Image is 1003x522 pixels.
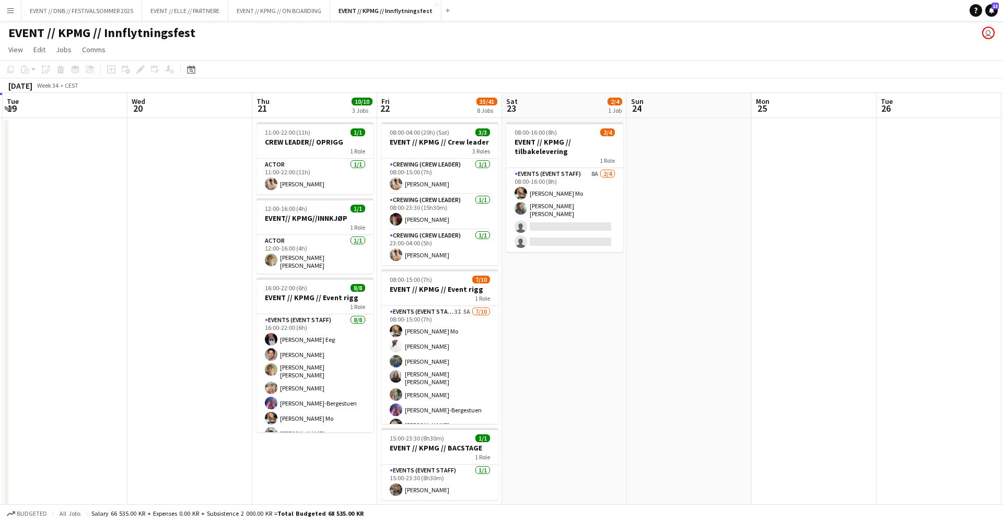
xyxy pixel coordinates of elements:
span: 8/8 [351,284,365,292]
app-user-avatar: Daniel Andersen [982,27,995,39]
div: [DATE] [8,80,32,91]
span: 1 Role [475,453,490,461]
button: EVENT // DNB // FESTIVALSOMMER 2025 [21,1,142,21]
span: 08:00-15:00 (7h) [390,276,432,283]
span: 25 [754,102,769,114]
h3: EVENT // KPMG // Event rigg [381,284,498,294]
span: 11:00-22:00 (11h) [265,128,310,136]
h3: EVENT// KPMG//INNKJØP [256,213,374,223]
span: All jobs [57,509,83,517]
span: Tue [7,97,19,106]
span: 1/1 [351,128,365,136]
div: CEST [65,81,78,89]
span: 1/1 [351,205,365,212]
span: 13 [992,3,999,9]
a: Edit [29,43,50,56]
span: 21 [255,102,270,114]
app-job-card: 11:00-22:00 (11h)1/1CREW LEADER// OPRIGG1 RoleActor1/111:00-22:00 (11h)[PERSON_NAME] [256,122,374,194]
span: Sat [506,97,518,106]
span: 12:00-16:00 (4h) [265,205,307,212]
div: 8 Jobs [477,106,497,114]
h3: EVENT // KPMG // Crew leader [381,137,498,147]
app-card-role: Events (Event Staff)8/816:00-22:00 (6h)[PERSON_NAME] Eeg[PERSON_NAME][PERSON_NAME] [PERSON_NAME][... [256,314,374,459]
span: 22 [380,102,390,114]
span: 26 [879,102,893,114]
span: Wed [132,97,145,106]
button: EVENT // KPMG // ON BOARDING [228,1,330,21]
span: 20 [130,102,145,114]
span: Mon [756,97,769,106]
app-card-role: Actor1/111:00-22:00 (11h)[PERSON_NAME] [256,159,374,194]
app-job-card: 08:00-16:00 (8h)2/4EVENT // KPMG // tilbakelevering1 RoleEvents (Event Staff)8A2/408:00-16:00 (8h... [506,122,623,252]
a: View [4,43,27,56]
div: 1 Job [608,106,622,114]
span: View [8,45,23,54]
span: 08:00-16:00 (8h) [515,128,557,136]
div: 3 Jobs [352,106,372,114]
app-card-role: Crewing (Crew Leader)1/123:00-04:00 (5h)[PERSON_NAME] [381,230,498,265]
app-card-role: Crewing (Crew Leader)1/108:00-15:00 (7h)[PERSON_NAME] [381,159,498,194]
span: 15:00-23:30 (8h30m) [390,434,444,442]
app-card-role: Events (Event Staff)8A2/408:00-16:00 (8h)[PERSON_NAME] Mo[PERSON_NAME] [PERSON_NAME] [506,168,623,252]
span: 16:00-22:00 (6h) [265,284,307,292]
span: 1 Role [350,303,365,311]
a: 13 [985,4,998,17]
span: 3 Roles [472,147,490,155]
div: Salary 66 535.00 KR + Expenses 0.00 KR + Subsistence 2 000.00 KR = [91,509,364,517]
span: 35/41 [476,98,497,105]
app-card-role: Crewing (Crew Leader)1/108:00-23:30 (15h30m)[PERSON_NAME] [381,194,498,230]
button: EVENT // KPMG // Innflytningsfest [330,1,441,21]
app-card-role: Actor1/112:00-16:00 (4h)[PERSON_NAME] [PERSON_NAME] [256,235,374,274]
app-job-card: 16:00-22:00 (6h)8/8EVENT // KPMG // Event rigg1 RoleEvents (Event Staff)8/816:00-22:00 (6h)[PERSO... [256,278,374,432]
span: 1 Role [350,223,365,231]
span: 1 Role [350,147,365,155]
app-job-card: 08:00-04:00 (20h) (Sat)3/3EVENT // KPMG // Crew leader3 RolesCrewing (Crew Leader)1/108:00-15:00 ... [381,122,498,265]
span: 1 Role [475,294,490,302]
h3: EVENT // KPMG // BACSTAGE [381,443,498,453]
span: 1 Role [600,157,615,164]
span: 24 [629,102,644,114]
span: 1/1 [475,434,490,442]
span: Tue [881,97,893,106]
a: Jobs [52,43,76,56]
app-job-card: 15:00-23:30 (8h30m)1/1EVENT // KPMG // BACSTAGE1 RoleEvents (Event Staff)1/115:00-23:30 (8h30m)[P... [381,428,498,500]
span: Total Budgeted 68 535.00 KR [277,509,364,517]
app-job-card: 08:00-15:00 (7h)7/10EVENT // KPMG // Event rigg1 RoleEvents (Event Staff)3I5A7/1008:00-15:00 (7h)... [381,269,498,424]
h3: EVENT // KPMG // Event rigg [256,293,374,302]
span: Jobs [56,45,72,54]
span: Week 34 [34,81,61,89]
span: 3/3 [475,128,490,136]
button: EVENT // ELLE // PARTNERE [142,1,228,21]
span: Sun [631,97,644,106]
span: 10/10 [352,98,372,105]
a: Comms [78,43,110,56]
span: 2/4 [600,128,615,136]
app-card-role: Events (Event Staff)1/115:00-23:30 (8h30m)[PERSON_NAME] [381,465,498,500]
span: Comms [82,45,106,54]
h3: EVENT // KPMG // tilbakelevering [506,137,623,156]
h3: CREW LEADER// OPRIGG [256,137,374,147]
h1: EVENT // KPMG // Innflytningsfest [8,25,195,41]
span: Edit [33,45,45,54]
span: 2/4 [608,98,622,105]
span: 7/10 [472,276,490,283]
app-card-role: Events (Event Staff)3I5A7/1008:00-15:00 (7h)[PERSON_NAME] Mo[PERSON_NAME][PERSON_NAME][PERSON_NAM... [381,306,498,481]
span: Fri [381,97,390,106]
span: 08:00-04:00 (20h) (Sat) [390,128,449,136]
span: Budgeted [17,510,47,517]
app-job-card: 12:00-16:00 (4h)1/1EVENT// KPMG//INNKJØP1 RoleActor1/112:00-16:00 (4h)[PERSON_NAME] [PERSON_NAME] [256,198,374,274]
button: Budgeted [5,508,49,519]
span: Thu [256,97,270,106]
span: 23 [505,102,518,114]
